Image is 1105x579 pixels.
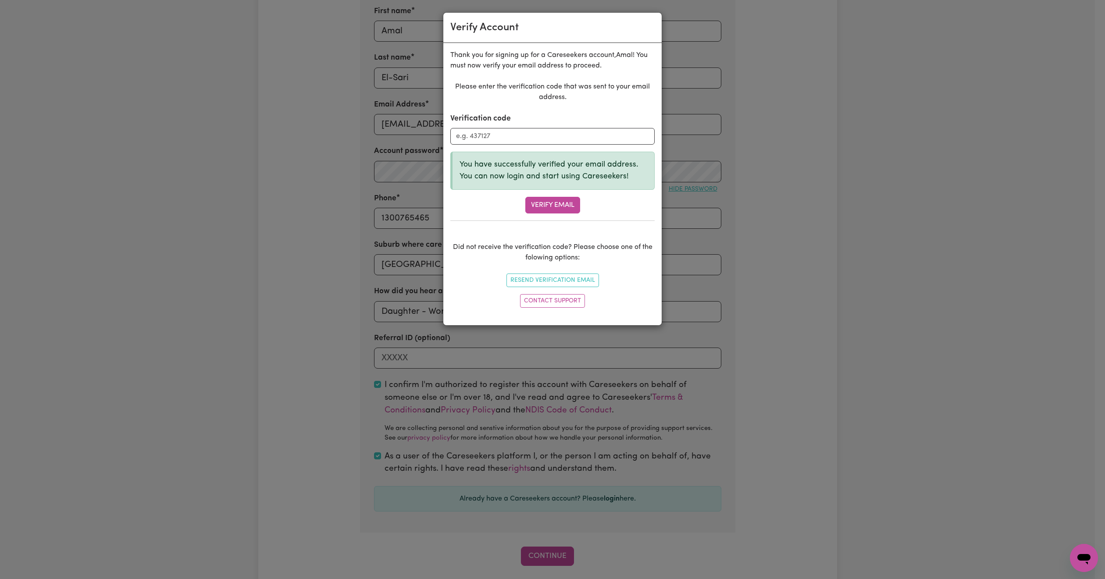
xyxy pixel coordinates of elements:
[1070,544,1098,572] iframe: Button to launch messaging window, conversation in progress
[450,20,519,36] div: Verify Account
[450,113,511,124] label: Verification code
[450,128,655,145] input: e.g. 437127
[460,159,647,182] p: You have successfully verified your email address. You can now login and start using Careseekers!
[450,50,655,71] p: Thank you for signing up for a Careseekers account, Amal ! You must now verify your email address...
[450,242,655,263] p: Did not receive the verification code? Please choose one of the folowing options:
[450,82,655,103] p: Please enter the verification code that was sent to your email address.
[506,274,599,287] button: Resend Verification Email
[520,294,585,308] a: Contact Support
[525,197,580,213] button: Verify Email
